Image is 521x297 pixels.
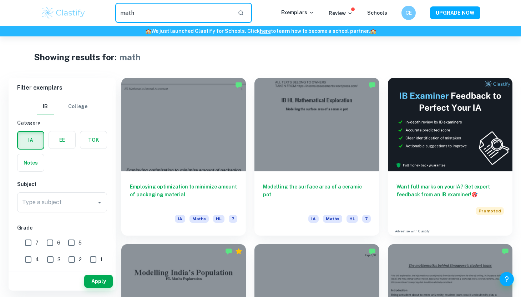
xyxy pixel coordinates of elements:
span: 1 [100,256,102,263]
img: Marked [502,248,509,255]
h6: Modelling the surface area of a ceramic pot [263,183,370,206]
button: IA [18,132,44,149]
span: 5 [79,239,82,247]
p: Review [329,9,353,17]
span: 7 [35,239,39,247]
button: Notes [17,154,44,171]
a: Schools [367,10,387,16]
span: IA [175,215,185,223]
span: 2 [79,256,82,263]
span: Maths [189,215,209,223]
button: UPGRADE NOW [430,6,480,19]
img: Marked [235,81,242,89]
button: IB [37,98,54,115]
span: HL [213,215,224,223]
button: Apply [84,275,113,288]
span: 🏫 [145,28,151,34]
h6: Filter exemplars [9,78,116,98]
button: TOK [80,131,107,148]
button: College [68,98,87,115]
span: 🏫 [370,28,376,34]
h6: We just launched Clastify for Schools. Click to learn how to become a school partner. [1,27,520,35]
h6: Employing optimization to minimize amount of packaging material [130,183,237,206]
button: EE [49,131,75,148]
input: Search for any exemplars... [115,3,232,23]
p: Exemplars [281,9,314,16]
h6: Want full marks on your IA ? Get expert feedback from an IB examiner! [396,183,504,198]
span: 4 [35,256,39,263]
span: Promoted [476,207,504,215]
div: Premium [235,248,242,255]
span: 7 [362,215,371,223]
span: 🎯 [471,192,477,197]
h6: Grade [17,224,107,232]
span: 6 [57,239,60,247]
a: Want full marks on yourIA? Get expert feedback from an IB examiner!PromotedAdvertise with Clastify [388,78,512,236]
h6: CE [405,9,413,17]
button: Open [95,197,105,207]
button: Help and Feedback [500,272,514,286]
h1: math [120,51,141,64]
img: Marked [369,248,376,255]
span: Maths [323,215,342,223]
img: Clastify logo [41,6,86,20]
a: Employing optimization to minimize amount of packaging materialIAMathsHL7 [121,78,246,236]
a: Advertise with Clastify [395,229,430,234]
button: CE [401,6,416,20]
img: Marked [225,248,232,255]
div: Filter type choice [37,98,87,115]
h6: Subject [17,180,107,188]
span: 3 [57,256,61,263]
img: Marked [369,81,376,89]
span: 7 [229,215,237,223]
a: Modelling the surface area of a ceramic potIAMathsHL7 [254,78,379,236]
h1: Showing results for: [34,51,117,64]
span: HL [347,215,358,223]
img: Thumbnail [388,78,512,171]
a: here [260,28,271,34]
span: IA [308,215,319,223]
h6: Category [17,119,107,127]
